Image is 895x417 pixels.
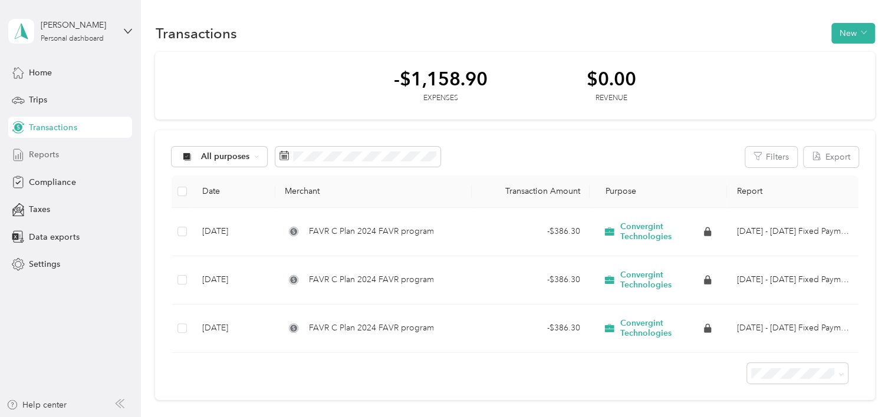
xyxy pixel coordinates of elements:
span: Convergint Technologies [620,318,702,339]
span: Convergint Technologies [620,221,702,242]
span: Convergint Technologies [620,270,702,290]
span: All purposes [201,153,250,161]
button: Help center [6,399,67,411]
span: Purpose [599,186,636,196]
button: Filters [745,147,797,167]
span: Taxes [29,203,50,216]
div: - $386.30 [481,273,580,286]
span: FAVR C Plan 2024 FAVR program [308,225,433,238]
div: Expenses [394,93,488,104]
th: Report [727,176,858,208]
td: Jul 1 - 31, 2025 Fixed Payment [727,256,858,305]
div: - $386.30 [481,225,580,238]
button: New [831,23,875,44]
span: Transactions [29,121,77,134]
span: Settings [29,258,60,270]
span: Home [29,67,52,79]
td: [DATE] [193,208,275,256]
td: Aug 1 - 31, 2025 Fixed Payment [727,208,858,256]
td: [DATE] [193,305,275,353]
span: Trips [29,94,47,106]
h1: Transactions [155,27,236,39]
td: Jun 1 - 30, 2025 Fixed Payment [727,305,858,353]
div: - $386.30 [481,322,580,335]
span: FAVR C Plan 2024 FAVR program [308,322,433,335]
button: Export [804,147,858,167]
th: Transaction Amount [472,176,590,208]
div: $0.00 [587,68,636,89]
td: [DATE] [193,256,275,305]
span: Data exports [29,231,79,243]
div: -$1,158.90 [394,68,488,89]
span: Reports [29,148,59,161]
th: Merchant [275,176,472,208]
span: Compliance [29,176,75,188]
div: Personal dashboard [41,35,104,42]
div: [PERSON_NAME] [41,19,114,31]
iframe: Everlance-gr Chat Button Frame [829,351,895,417]
span: FAVR C Plan 2024 FAVR program [308,273,433,286]
th: Date [193,176,275,208]
div: Revenue [587,93,636,104]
